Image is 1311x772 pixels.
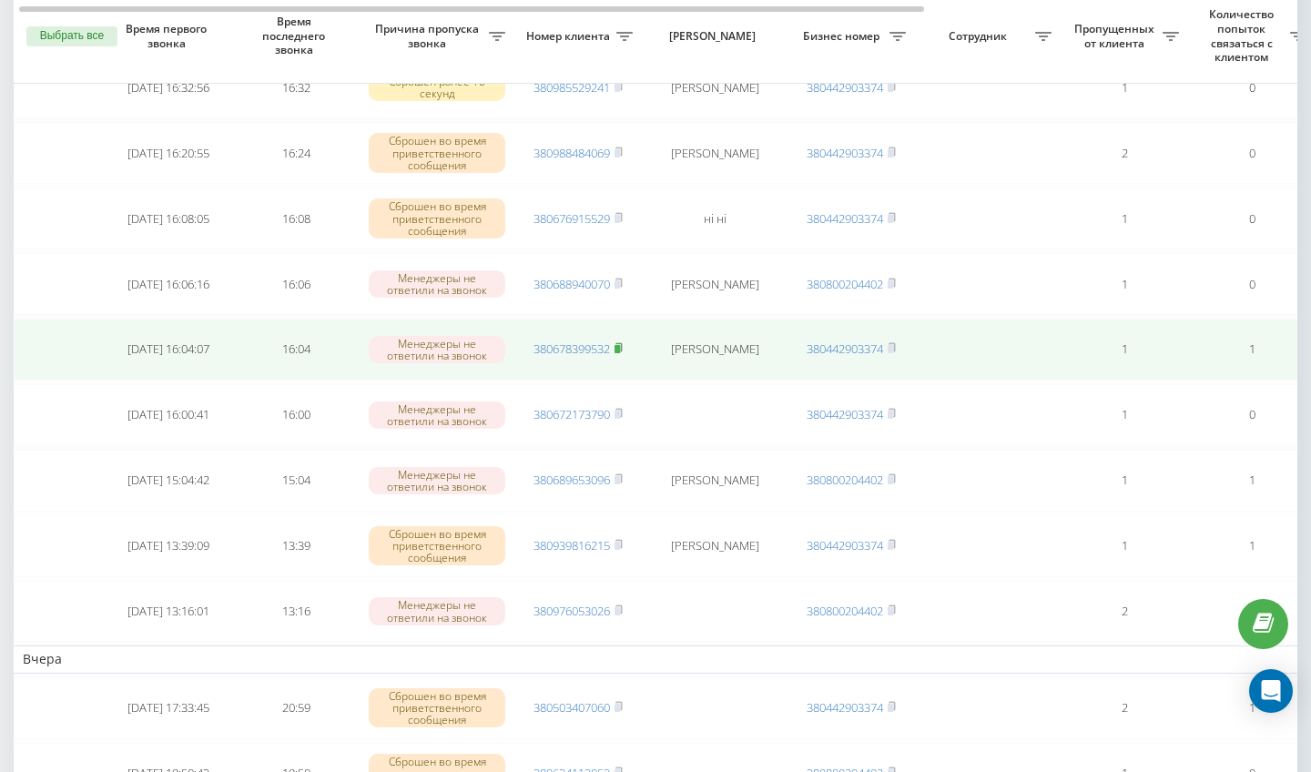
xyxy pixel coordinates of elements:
[807,472,883,488] a: 380800204402
[924,29,1035,44] span: Сотрудник
[807,276,883,292] a: 380800204402
[1061,56,1188,118] td: 1
[26,26,117,46] button: Выбрать все
[232,188,360,249] td: 16:08
[534,340,610,357] a: 380678399532
[1061,515,1188,577] td: 1
[232,319,360,381] td: 16:04
[1061,677,1188,739] td: 2
[807,603,883,619] a: 380800204402
[1249,669,1293,713] div: Open Intercom Messenger
[369,270,505,298] div: Менеджеры не ответили на звонок
[369,597,505,625] div: Менеджеры не ответили на звонок
[1061,450,1188,512] td: 1
[642,319,788,381] td: [PERSON_NAME]
[105,515,232,577] td: [DATE] 13:39:09
[534,276,610,292] a: 380688940070
[105,319,232,381] td: [DATE] 16:04:07
[534,406,610,422] a: 380672173790
[1061,122,1188,184] td: 2
[232,253,360,315] td: 16:06
[797,29,889,44] span: Бизнес номер
[807,79,883,96] a: 380442903374
[642,253,788,315] td: [PERSON_NAME]
[642,122,788,184] td: [PERSON_NAME]
[1197,7,1290,64] span: Количество попыток связаться с клиентом
[105,122,232,184] td: [DATE] 16:20:55
[807,210,883,227] a: 380442903374
[105,581,232,643] td: [DATE] 13:16:01
[534,699,610,716] a: 380503407060
[369,526,505,566] div: Сброшен во время приветственного сообщения
[807,145,883,161] a: 380442903374
[369,688,505,728] div: Сброшен во время приветственного сообщения
[657,29,772,44] span: [PERSON_NAME]
[534,603,610,619] a: 380976053026
[1061,319,1188,381] td: 1
[1061,253,1188,315] td: 1
[642,56,788,118] td: [PERSON_NAME]
[232,56,360,118] td: 16:32
[232,515,360,577] td: 13:39
[523,29,616,44] span: Номер клиента
[807,340,883,357] a: 380442903374
[105,56,232,118] td: [DATE] 16:32:56
[534,79,610,96] a: 380985529241
[1070,22,1163,50] span: Пропущенных от клиента
[534,472,610,488] a: 380689653096
[105,677,232,739] td: [DATE] 17:33:45
[105,450,232,512] td: [DATE] 15:04:42
[232,384,360,446] td: 16:00
[1061,581,1188,643] td: 2
[642,515,788,577] td: [PERSON_NAME]
[369,336,505,363] div: Менеджеры не ответили на звонок
[369,467,505,494] div: Менеджеры не ответили на звонок
[105,253,232,315] td: [DATE] 16:06:16
[105,188,232,249] td: [DATE] 16:08:05
[534,537,610,554] a: 380939816215
[807,537,883,554] a: 380442903374
[369,401,505,429] div: Менеджеры не ответили на звонок
[232,581,360,643] td: 13:16
[369,22,489,50] span: Причина пропуска звонка
[232,122,360,184] td: 16:24
[534,145,610,161] a: 380988484069
[1061,384,1188,446] td: 1
[232,450,360,512] td: 15:04
[642,450,788,512] td: [PERSON_NAME]
[807,406,883,422] a: 380442903374
[232,677,360,739] td: 20:59
[642,188,788,249] td: ні ні
[369,133,505,173] div: Сброшен во время приветственного сообщения
[119,22,218,50] span: Время первого звонка
[247,15,345,57] span: Время последнего звонка
[807,699,883,716] a: 380442903374
[369,74,505,101] div: Сброшен ранее 10 секунд
[369,198,505,239] div: Сброшен во время приветственного сообщения
[1061,188,1188,249] td: 1
[534,210,610,227] a: 380676915529
[105,384,232,446] td: [DATE] 16:00:41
